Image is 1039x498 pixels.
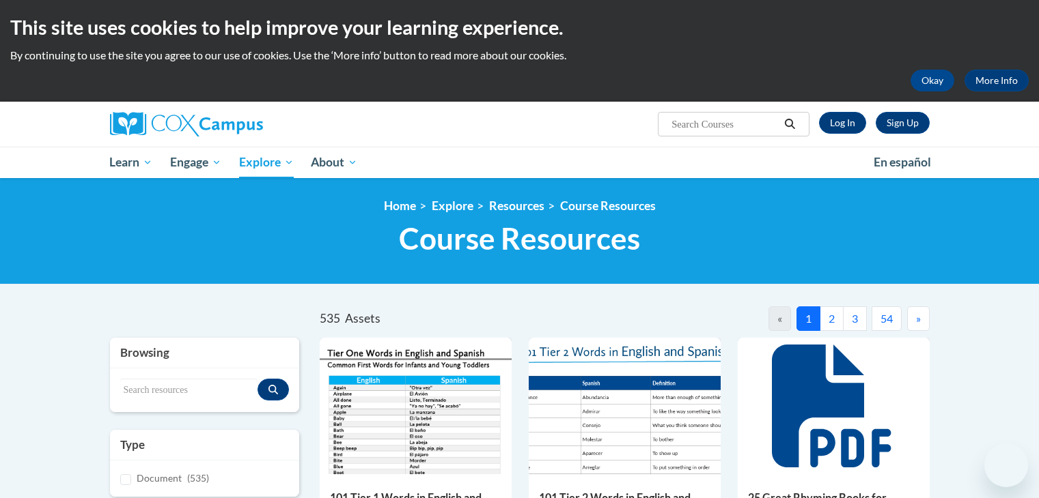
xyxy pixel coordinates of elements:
[120,437,290,453] h3: Type
[110,112,263,136] img: Cox Campus
[384,199,416,213] a: Home
[399,220,640,257] span: Course Resources
[819,112,866,134] a: Log In
[560,199,656,213] a: Course Resources
[230,147,303,178] a: Explore
[345,311,380,325] span: Assets
[101,147,162,178] a: Learn
[320,311,340,325] span: 535
[10,48,1029,63] p: By continuing to use the site you agree to our use of cookies. Use the ‘More info’ button to read...
[320,338,512,474] img: d35314be-4b7e-462d-8f95-b17e3d3bb747.pdf
[170,154,221,171] span: Engage
[239,154,294,171] span: Explore
[302,147,366,178] a: About
[843,306,867,331] button: 3
[120,345,290,361] h3: Browsing
[779,116,800,132] button: Search
[529,338,721,474] img: 836e94b2-264a-47ae-9840-fb2574307f3b.pdf
[432,199,473,213] a: Explore
[187,472,209,484] span: (535)
[161,147,230,178] a: Engage
[876,112,930,134] a: Register
[911,70,954,91] button: Okay
[258,379,289,400] button: Search resources
[120,379,258,402] input: Search resources
[796,306,820,331] button: 1
[670,116,779,132] input: Search Courses
[907,306,930,331] button: Next
[984,443,1028,487] iframe: Button to launch messaging window
[872,306,902,331] button: 54
[624,306,929,331] nav: Pagination Navigation
[874,155,931,169] span: En español
[110,112,370,136] a: Cox Campus
[820,306,844,331] button: 2
[965,70,1029,91] a: More Info
[109,154,152,171] span: Learn
[89,147,950,178] div: Main menu
[10,14,1029,41] h2: This site uses cookies to help improve your learning experience.
[311,154,357,171] span: About
[489,199,544,213] a: Resources
[137,472,182,484] span: Document
[865,148,940,177] a: En español
[916,312,921,325] span: »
